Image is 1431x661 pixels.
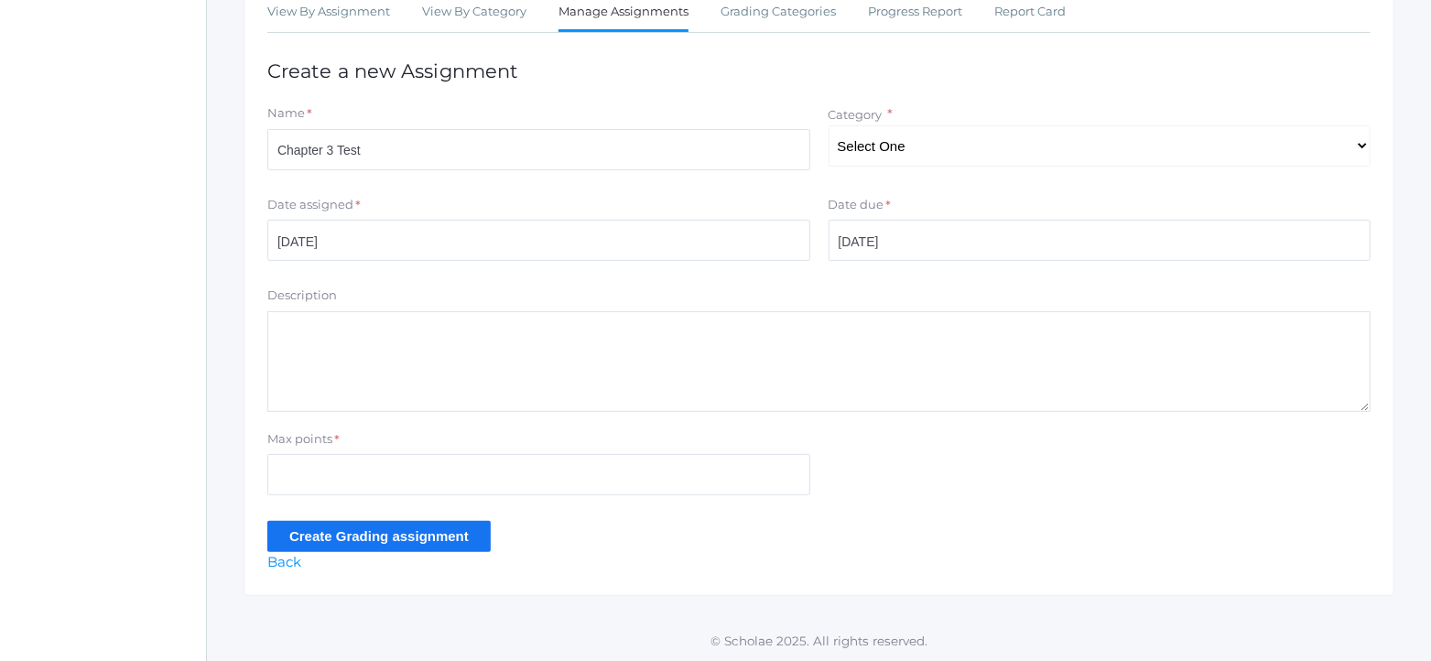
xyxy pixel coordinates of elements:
label: Date due [829,196,884,214]
label: Max points [267,430,332,449]
label: Description [267,287,337,305]
input: Create Grading assignment [267,521,491,551]
h1: Create a new Assignment [267,60,1371,81]
label: Date assigned [267,196,353,214]
a: Back [267,553,301,570]
label: Name [267,104,305,123]
label: Category [829,107,883,122]
p: © Scholae 2025. All rights reserved. [207,632,1431,650]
